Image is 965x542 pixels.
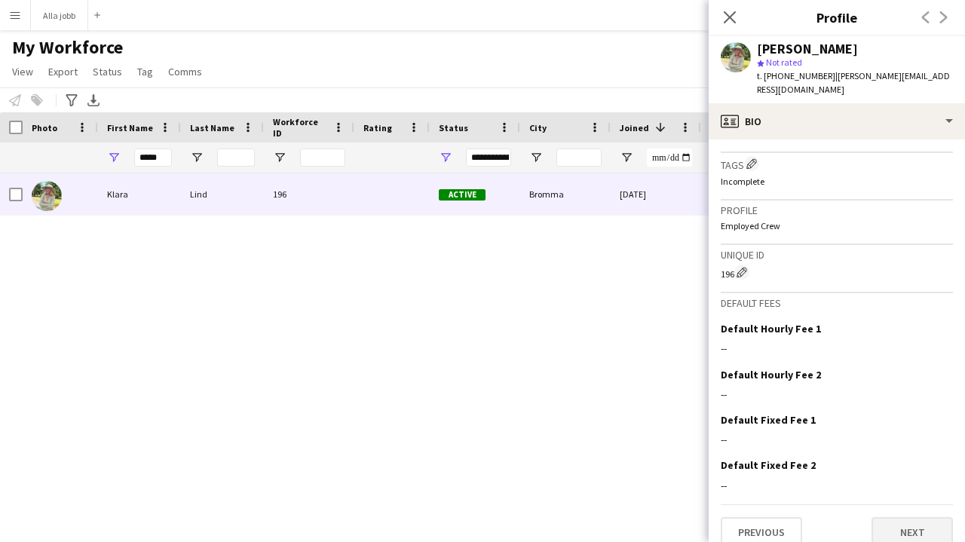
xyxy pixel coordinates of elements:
[217,149,255,167] input: Last Name Filter Input
[181,173,264,215] div: Lind
[556,149,602,167] input: City Filter Input
[721,248,953,262] h3: Unique ID
[63,91,81,109] app-action-btn: Advanced filters
[757,70,950,95] span: | [PERSON_NAME][EMAIL_ADDRESS][DOMAIN_NAME]
[273,116,327,139] span: Workforce ID
[721,387,953,401] div: --
[32,181,62,211] img: Klara Lind
[620,151,633,164] button: Open Filter Menu
[31,1,88,30] button: Alla jobb
[721,433,953,446] div: --
[6,62,39,81] a: View
[12,36,123,59] span: My Workforce
[84,91,103,109] app-action-btn: Export XLSX
[190,151,204,164] button: Open Filter Menu
[757,42,858,56] div: [PERSON_NAME]
[439,122,468,133] span: Status
[721,322,821,335] h3: Default Hourly Fee 1
[721,156,953,172] h3: Tags
[363,122,392,133] span: Rating
[87,62,128,81] a: Status
[721,341,953,355] div: --
[701,173,792,215] div: 97 days
[721,176,953,187] p: Incomplete
[647,149,692,167] input: Joined Filter Input
[620,122,649,133] span: Joined
[439,151,452,164] button: Open Filter Menu
[721,204,953,217] h3: Profile
[107,122,153,133] span: First Name
[107,151,121,164] button: Open Filter Menu
[300,149,345,167] input: Workforce ID Filter Input
[32,122,57,133] span: Photo
[721,265,953,280] div: 196
[168,65,202,78] span: Comms
[93,65,122,78] span: Status
[709,103,965,139] div: Bio
[766,57,802,68] span: Not rated
[709,8,965,27] h3: Profile
[134,149,172,167] input: First Name Filter Input
[439,189,486,201] span: Active
[611,173,701,215] div: [DATE]
[137,65,153,78] span: Tag
[721,479,953,492] div: --
[721,220,953,231] p: Employed Crew
[131,62,159,81] a: Tag
[264,173,354,215] div: 196
[190,122,234,133] span: Last Name
[721,458,816,472] h3: Default Fixed Fee 2
[12,65,33,78] span: View
[529,151,543,164] button: Open Filter Menu
[721,368,821,381] h3: Default Hourly Fee 2
[721,296,953,310] h3: Default fees
[162,62,208,81] a: Comms
[42,62,84,81] a: Export
[273,151,286,164] button: Open Filter Menu
[48,65,78,78] span: Export
[520,173,611,215] div: Bromma
[757,70,835,81] span: t. [PHONE_NUMBER]
[529,122,547,133] span: City
[721,413,816,427] h3: Default Fixed Fee 1
[98,173,181,215] div: Klara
